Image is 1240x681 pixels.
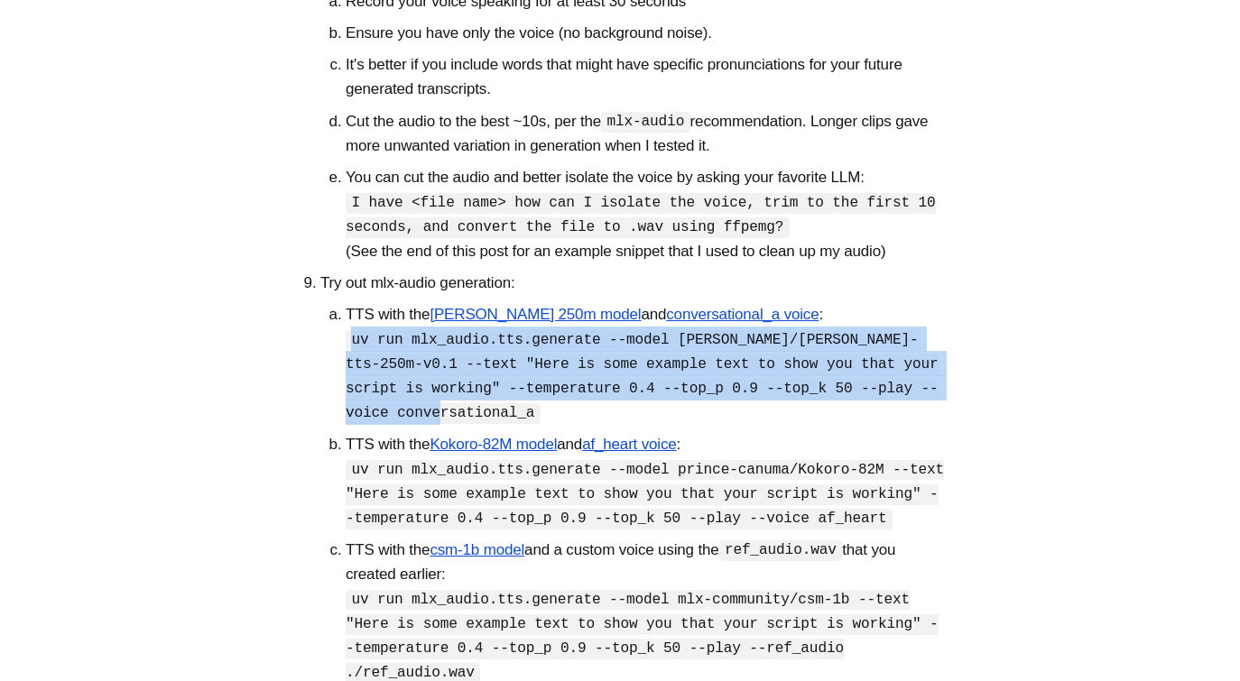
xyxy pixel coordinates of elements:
[232,231,365,252] span: Already a member?
[346,460,944,529] code: uv run mlx_audio.tts.generate --model prince-canuma/Kokoro-82M --text "Here is some example text ...
[582,436,676,453] a: af_heart voice
[557,8,650,31] div: 0 comments
[346,165,945,263] li: You can cut the audio and better isolate the voice by asking your favorite LLM: (See the end of t...
[346,52,945,101] li: It's better if you include words that might have specific pronunciations for your future generate...
[257,135,396,152] span: Clearer Thinking
[346,193,936,238] code: I have <file name> how can I isolate the voice, trim to the first 10 seconds, and convert the fil...
[430,436,557,453] a: Kokoro-82M model
[719,540,843,561] code: ref_audio.wav
[430,306,641,323] a: [PERSON_NAME] 250m model
[666,306,819,323] a: conversational_a voice
[346,432,945,530] li: TTS with the and :
[191,94,458,126] h1: Start the conversation
[346,302,945,425] li: TTS with the and :
[601,112,690,133] code: mlx-audio
[29,133,621,156] p: Become a member of to start commenting.
[368,232,418,251] button: Sign in
[346,109,945,158] li: Cut the audio to the best ~10s, per the recommendation. Longer clips gave more unwanted variation...
[346,330,939,424] code: uv run mlx_audio.tts.generate --model [PERSON_NAME]/[PERSON_NAME]-tts-250m-v0.1 --text "Here is s...
[430,541,524,558] a: csm-1b model
[265,181,384,220] button: Sign up now
[346,21,945,45] li: Ensure you have only the voice (no background noise).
